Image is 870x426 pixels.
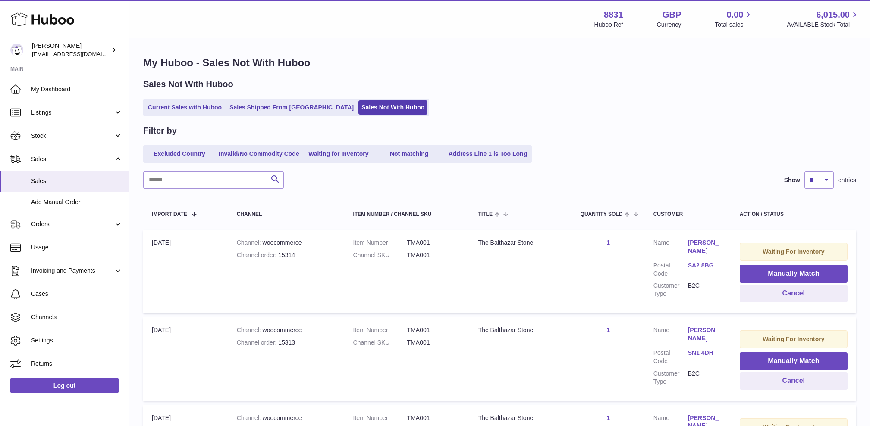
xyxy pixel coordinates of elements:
strong: Waiting For Inventory [763,336,824,342]
strong: GBP [663,9,681,21]
dd: TMA001 [407,326,461,334]
span: AVAILABLE Stock Total [787,21,860,29]
td: [DATE] [143,230,228,313]
span: Returns [31,360,122,368]
span: Settings [31,336,122,345]
img: rob@themysteryagency.com [10,44,23,56]
div: Channel [237,211,336,217]
div: The Balthazar Stone [478,326,563,334]
a: 6,015.00 AVAILABLE Stock Total [787,9,860,29]
dd: TMA001 [407,239,461,247]
span: 0.00 [727,9,744,21]
span: Usage [31,243,122,252]
strong: Channel order [237,339,279,346]
td: [DATE] [143,317,228,401]
span: Total sales [715,21,753,29]
button: Cancel [740,372,848,390]
a: 1 [606,326,610,333]
span: Cases [31,290,122,298]
a: Log out [10,378,119,393]
div: Huboo Ref [594,21,623,29]
a: Excluded Country [145,147,214,161]
label: Show [784,176,800,184]
span: Title [478,211,493,217]
h1: My Huboo - Sales Not With Huboo [143,56,856,70]
a: SA2 8BG [688,261,722,270]
a: Current Sales with Huboo [145,100,225,115]
div: woocommerce [237,326,336,334]
h2: Sales Not With Huboo [143,78,233,90]
span: Listings [31,109,113,117]
dt: Item Number [353,326,407,334]
span: Add Manual Order [31,198,122,206]
div: The Balthazar Stone [478,414,563,422]
a: Address Line 1 is Too Long [446,147,531,161]
dt: Postal Code [653,261,688,278]
strong: Waiting For Inventory [763,248,824,255]
div: Customer [653,211,722,217]
dd: TMA001 [407,414,461,422]
a: [PERSON_NAME] [688,326,722,342]
a: [PERSON_NAME] [688,239,722,255]
a: Sales Not With Huboo [358,100,427,115]
button: Cancel [740,285,848,302]
strong: Channel order [237,252,279,258]
div: Item Number / Channel SKU [353,211,461,217]
span: Invoicing and Payments [31,267,113,275]
a: Sales Shipped From [GEOGRAPHIC_DATA] [226,100,357,115]
dt: Name [653,239,688,257]
dd: TMA001 [407,339,461,347]
button: Manually Match [740,352,848,370]
span: My Dashboard [31,85,122,93]
a: 0.00 Total sales [715,9,753,29]
dt: Postal Code [653,349,688,365]
div: The Balthazar Stone [478,239,563,247]
strong: 8831 [604,9,623,21]
dt: Channel SKU [353,251,407,259]
dt: Customer Type [653,370,688,386]
span: Quantity Sold [581,211,623,217]
div: [PERSON_NAME] [32,42,110,58]
h2: Filter by [143,125,177,137]
dd: TMA001 [407,251,461,259]
strong: Channel [237,239,263,246]
span: [EMAIL_ADDRESS][DOMAIN_NAME] [32,50,127,57]
div: woocommerce [237,414,336,422]
span: Sales [31,177,122,185]
dt: Channel SKU [353,339,407,347]
dd: B2C [688,370,722,386]
dt: Customer Type [653,282,688,298]
a: Not matching [375,147,444,161]
span: Orders [31,220,113,228]
a: 1 [606,239,610,246]
a: 1 [606,414,610,421]
div: Action / Status [740,211,848,217]
span: 6,015.00 [816,9,850,21]
div: Currency [657,21,682,29]
span: Stock [31,132,113,140]
strong: Channel [237,326,263,333]
div: 15314 [237,251,336,259]
strong: Channel [237,414,263,421]
span: entries [838,176,856,184]
a: Invalid/No Commodity Code [216,147,302,161]
span: Sales [31,155,113,163]
span: Channels [31,313,122,321]
a: Waiting for Inventory [304,147,373,161]
dt: Name [653,326,688,345]
div: 15313 [237,339,336,347]
button: Manually Match [740,265,848,283]
span: Import date [152,211,187,217]
dd: B2C [688,282,722,298]
dt: Item Number [353,239,407,247]
dt: Item Number [353,414,407,422]
a: SN1 4DH [688,349,722,357]
div: woocommerce [237,239,336,247]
